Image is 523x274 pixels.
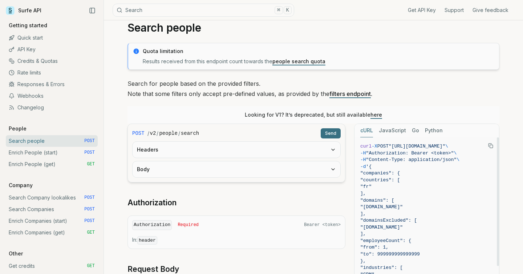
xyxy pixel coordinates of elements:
[159,130,177,137] code: people
[408,7,436,14] a: Get API Key
[454,150,457,156] span: \
[132,220,172,230] code: Authorization
[6,250,26,257] p: Other
[473,7,508,14] a: Give feedback
[360,231,366,237] span: ],
[132,130,145,137] span: POST
[6,192,98,204] a: Search Company lookalikes POST
[360,225,403,230] span: "[DOMAIN_NAME]"
[379,124,406,137] button: JavaScript
[6,44,98,55] a: API Key
[6,204,98,215] a: Search Companies POST
[181,130,199,137] code: search
[360,124,373,137] button: cURL
[6,147,98,158] a: Enrich People (start) POST
[360,150,366,156] span: -H
[360,204,403,210] span: "[DOMAIN_NAME]"
[6,227,98,238] a: Enrich Companies (get) GET
[360,245,389,250] span: "from": 1,
[87,263,95,269] span: GET
[6,215,98,227] a: Enrich Companies (start) POST
[6,182,36,189] p: Company
[6,158,98,170] a: Enrich People (get) GET
[445,7,464,14] a: Support
[360,251,420,257] span: "to": 999999999999999
[360,170,400,176] span: "companies": {
[389,144,445,149] span: "[URL][DOMAIN_NAME]"
[360,177,400,183] span: "countries": [
[127,198,177,208] a: Authorization
[360,265,403,270] span: "industries": [
[360,164,366,169] span: -d
[284,6,292,14] kbd: K
[457,157,459,162] span: \
[113,4,294,17] button: Search⌘K
[84,195,95,201] span: POST
[87,5,98,16] button: Collapse Sidebar
[157,130,158,137] span: /
[147,130,149,137] span: /
[360,258,366,264] span: },
[87,161,95,167] span: GET
[275,6,283,14] kbd: ⌘
[360,144,372,149] span: curl
[360,238,411,243] span: "employeeCount": {
[425,124,443,137] button: Python
[360,184,372,189] span: "fr"
[127,21,499,34] h1: Search people
[6,90,98,102] a: Webhooks
[272,58,325,64] a: people search quota
[329,90,371,97] a: filters endpoint
[6,67,98,78] a: Rate limits
[6,125,29,132] p: People
[132,236,341,244] p: In:
[84,218,95,224] span: POST
[6,32,98,44] a: Quick start
[150,130,156,137] code: v2
[6,260,98,272] a: Get credits GET
[485,140,496,151] button: Copy Text
[372,144,377,149] span: -X
[412,124,419,137] button: Go
[6,102,98,113] a: Changelog
[321,128,341,138] button: Send
[6,135,98,147] a: Search people POST
[143,48,495,55] p: Quota limitation
[84,150,95,156] span: POST
[304,222,341,228] span: Bearer <token>
[377,144,389,149] span: POST
[84,206,95,212] span: POST
[360,198,394,203] span: "domains": [
[366,150,454,156] span: "Authorization: Bearer <token>"
[360,218,417,223] span: "domainsExcluded": [
[370,112,382,118] a: here
[245,111,382,118] p: Looking for V1? It’s deprecated, but still available
[360,157,366,162] span: -H
[127,78,499,99] p: Search for people based on the provided filters. Note that some filters only accept pre-defined v...
[84,138,95,144] span: POST
[143,58,495,65] p: Results received from this endpoint count towards the
[133,161,340,177] button: Body
[6,78,98,90] a: Responses & Errors
[137,236,157,245] code: header
[6,5,41,16] a: Surfe API
[366,157,457,162] span: "Content-Type: application/json"
[360,211,366,217] span: ],
[87,230,95,235] span: GET
[366,164,372,169] span: '{
[6,55,98,67] a: Credits & Quotas
[360,191,366,196] span: ],
[445,144,448,149] span: \
[178,222,199,228] span: Required
[133,142,340,158] button: Headers
[178,130,180,137] span: /
[6,22,50,29] p: Getting started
